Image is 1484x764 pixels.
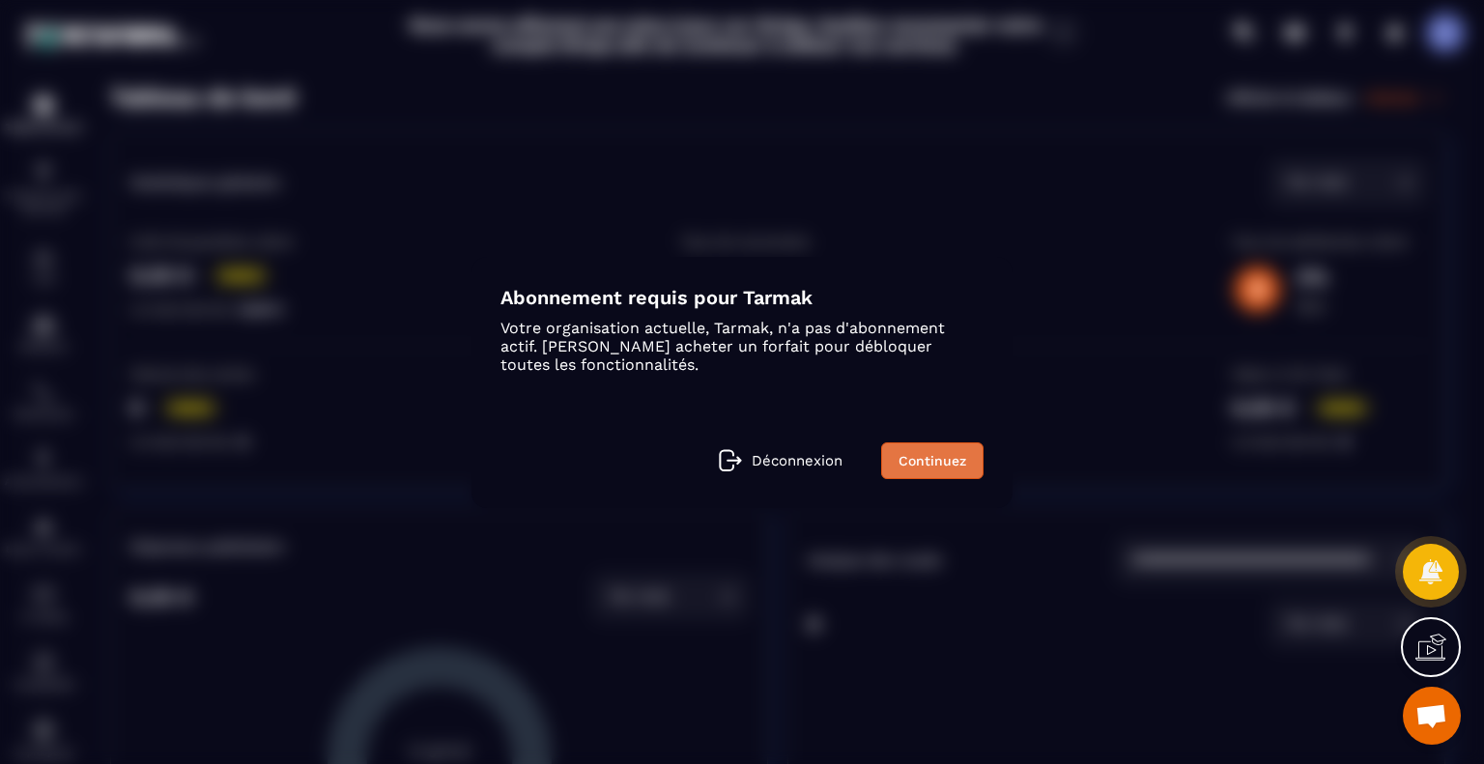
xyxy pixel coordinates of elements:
[752,452,842,469] p: Déconnexion
[719,449,842,472] a: Déconnexion
[1403,687,1461,745] a: Ouvrir le chat
[881,442,984,479] a: Continuez
[500,319,984,374] p: Votre organisation actuelle, Tarmak, n'a pas d'abonnement actif. [PERSON_NAME] acheter un forfait...
[500,286,984,309] h4: Abonnement requis pour Tarmak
